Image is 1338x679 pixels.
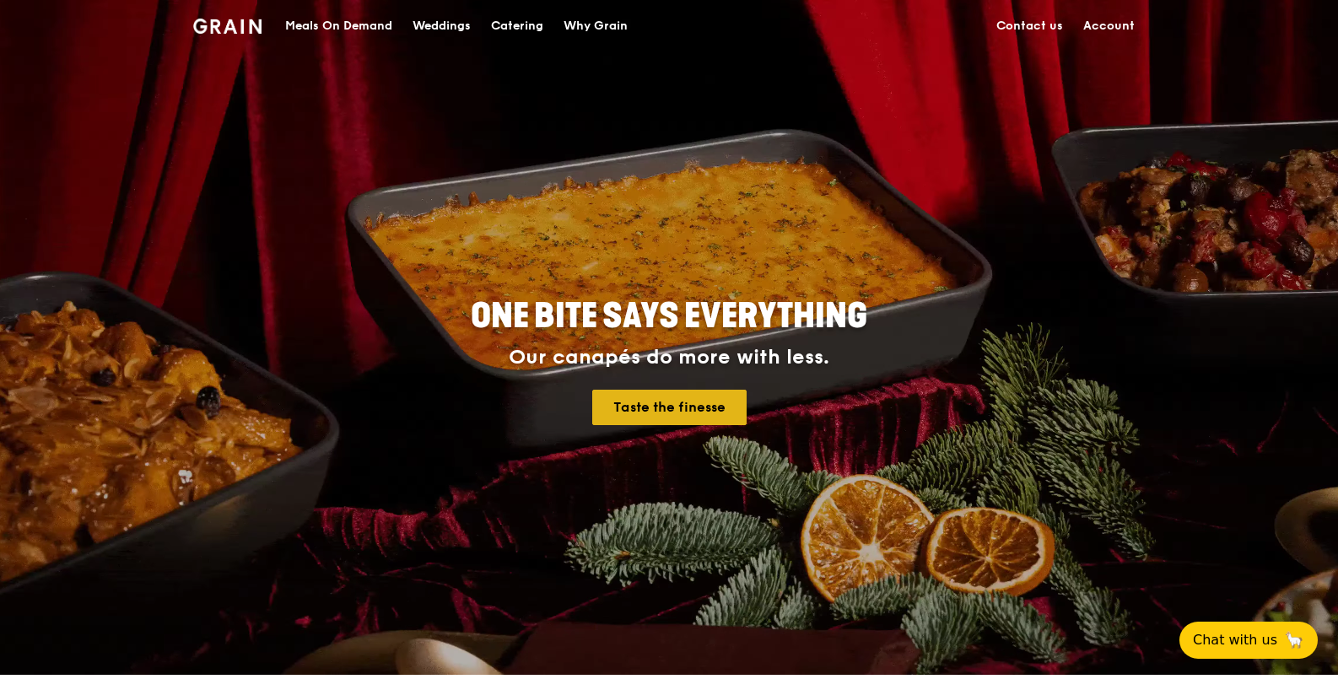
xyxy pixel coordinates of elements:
[592,390,747,425] a: Taste the finesse
[413,1,471,51] div: Weddings
[285,1,392,51] div: Meals On Demand
[1073,1,1145,51] a: Account
[553,1,638,51] a: Why Grain
[1193,630,1277,650] span: Chat with us
[1179,622,1318,659] button: Chat with us🦙
[193,19,262,34] img: Grain
[471,296,867,337] span: ONE BITE SAYS EVERYTHING
[1284,630,1304,650] span: 🦙
[365,346,973,369] div: Our canapés do more with less.
[986,1,1073,51] a: Contact us
[491,1,543,51] div: Catering
[402,1,481,51] a: Weddings
[564,1,628,51] div: Why Grain
[481,1,553,51] a: Catering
